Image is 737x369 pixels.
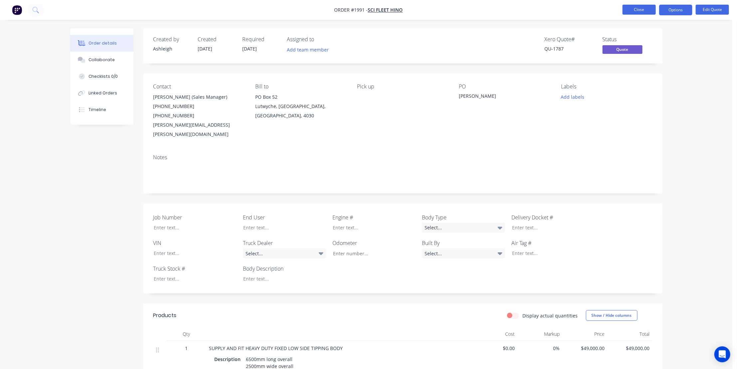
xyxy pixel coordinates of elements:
span: 1 [185,345,188,352]
button: Close [623,5,656,15]
div: Qty [167,327,207,341]
span: SUPPLY AND FIT HEAVY DUTY FIXED LOW SIDE TIPPING BODY [209,345,343,351]
div: Xero Quote # [545,36,595,43]
label: Truck Dealer [243,239,326,247]
div: Collaborate [89,57,115,63]
label: Odometer [332,239,416,247]
span: 0% [520,345,560,352]
button: Add labels [557,92,588,101]
span: [DATE] [198,46,213,52]
span: $0.00 [475,345,515,352]
div: [PERSON_NAME] (Sales Manager)[PHONE_NUMBER][PHONE_NUMBER][PERSON_NAME][EMAIL_ADDRESS][PERSON_NAME... [153,92,245,139]
div: Required [243,36,279,43]
span: [DATE] [243,46,257,52]
div: Checklists 0/0 [89,73,118,79]
div: [PERSON_NAME] (Sales Manager) [153,92,245,102]
button: Quote [603,45,643,55]
button: Add team member [287,45,332,54]
div: Ashleigh [153,45,190,52]
div: Cost [473,327,518,341]
label: Display actual quantities [523,312,578,319]
div: QU-1787 [545,45,595,52]
div: Pick up [357,83,448,90]
div: Created [198,36,235,43]
button: Add team member [283,45,332,54]
label: End User [243,213,326,221]
span: Order #1991 - [334,7,368,13]
div: Description [215,354,244,364]
div: PO Box 52Lutwyche, [GEOGRAPHIC_DATA], [GEOGRAPHIC_DATA], 4030 [255,92,346,120]
div: Markup [518,327,563,341]
span: $49,000.00 [610,345,650,352]
div: Select... [243,248,326,258]
div: Select... [422,223,505,233]
div: [PHONE_NUMBER] [153,102,245,111]
div: [PERSON_NAME] [459,92,542,102]
span: $49,000.00 [565,345,605,352]
button: Order details [70,35,133,52]
label: Delivery Docket # [511,213,595,221]
div: Created by [153,36,190,43]
label: Built By [422,239,505,247]
div: Lutwyche, [GEOGRAPHIC_DATA], [GEOGRAPHIC_DATA], 4030 [255,102,346,120]
div: Products [153,311,177,319]
button: Show / Hide columns [586,310,638,321]
label: Job Number [153,213,237,221]
div: [PERSON_NAME][EMAIL_ADDRESS][PERSON_NAME][DOMAIN_NAME] [153,120,245,139]
label: VIN [153,239,237,247]
button: Linked Orders [70,85,133,101]
div: PO [459,83,550,90]
span: Quote [603,45,643,54]
button: Collaborate [70,52,133,68]
div: Status [603,36,652,43]
label: Air Tag # [511,239,595,247]
div: Timeline [89,107,106,113]
div: Assigned to [287,36,354,43]
label: Body Type [422,213,505,221]
button: Checklists 0/0 [70,68,133,85]
a: Sci Fleet Hino [368,7,403,13]
button: Options [659,5,692,15]
div: Labels [561,83,652,90]
div: PO Box 52 [255,92,346,102]
div: Select... [422,248,505,258]
div: Bill to [255,83,346,90]
div: Contact [153,83,245,90]
button: Edit Quote [696,5,729,15]
div: Price [563,327,608,341]
label: Truck Stock # [153,265,237,273]
img: Factory [12,5,22,15]
label: Engine # [332,213,416,221]
div: Notes [153,154,652,161]
div: Order details [89,40,117,46]
input: Enter number... [327,248,415,258]
label: Body Description [243,265,326,273]
div: Total [608,327,652,341]
div: Open Intercom Messenger [714,346,730,362]
div: Linked Orders [89,90,117,96]
button: Timeline [70,101,133,118]
div: [PHONE_NUMBER] [153,111,245,120]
